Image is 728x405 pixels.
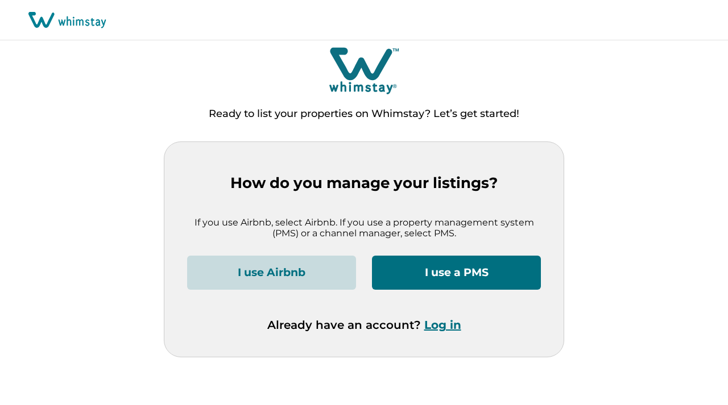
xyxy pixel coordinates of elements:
button: I use a PMS [372,256,541,290]
button: I use Airbnb [187,256,356,290]
p: How do you manage your listings? [187,174,541,192]
p: Ready to list your properties on Whimstay? Let’s get started! [209,108,519,120]
p: Already have an account? [267,318,461,332]
button: Log in [424,318,461,332]
p: If you use Airbnb, select Airbnb. If you use a property management system (PMS) or a channel mana... [187,217,541,239]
